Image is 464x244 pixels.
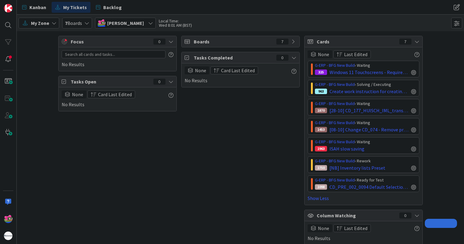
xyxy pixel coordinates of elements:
a: G-ERP - BFG New Build [315,177,355,183]
span: None [318,225,329,232]
a: G-ERP - BFG New Build [315,158,355,164]
a: G-ERP - BFG New Build [315,120,355,125]
div: › Waiting [315,139,416,145]
input: Search all cards and tasks... [62,50,165,58]
a: My Tickets [52,2,90,13]
div: No Results [185,66,296,84]
span: Tasks Open [71,78,150,85]
span: Tasks Completed [194,54,273,61]
span: Cards [317,38,396,45]
img: JK [98,19,105,27]
span: Card Last Edited [221,67,255,74]
div: 0 [153,39,165,45]
div: › Waiting [315,62,416,69]
div: No Results [62,90,173,108]
button: Last Edited [333,224,371,232]
span: None [72,91,83,98]
div: › Waiting [315,120,416,126]
a: Backlog [92,2,125,13]
div: 0 [276,55,288,61]
span: Backlog [103,4,122,11]
span: Card Last Edited [98,91,132,98]
a: Show Less [308,195,419,202]
img: Visit kanbanzone.com [4,4,12,12]
span: Column Watching [317,212,396,219]
div: No Results [308,224,419,242]
div: 0 [153,79,165,85]
div: › Ready for Test [315,177,416,183]
div: › Solving / Executing [315,81,416,88]
span: My Tickets [63,4,87,11]
div: 1098 [315,184,327,190]
a: G-ERP - BFG New Build [315,82,355,87]
div: Wed 8:01 AM (BST) [159,23,192,27]
span: Last Edited [344,51,367,58]
div: 1750 [315,165,327,171]
b: 7 [65,20,67,26]
span: [28-10] CD_177_HUISCH_IML_transfer_location_v1.0 [329,107,409,114]
span: None [195,67,206,74]
div: 325 [315,69,327,75]
span: Focus [71,38,148,45]
span: CD_PRE_002_0094 Default Selection [PERSON_NAME] V1.3 || Make use of location for parts of product... [329,183,409,191]
span: Windows 11 Touchscreens - Requirements [329,69,409,76]
span: None [318,51,329,58]
span: ISAH slow saving [329,145,364,152]
span: My Zone [31,19,49,27]
button: Card Last Edited [87,90,135,98]
span: Last Edited [344,225,367,232]
a: G-ERP - BFG New Build [315,101,355,106]
span: Boards [194,38,273,45]
div: › Waiting [315,100,416,107]
img: JK [4,215,12,223]
div: No Results [62,50,173,68]
img: avatar [4,232,12,240]
div: 7 [399,39,411,45]
span: [08-10] Change CD_074 - Remove project reservation [329,126,409,133]
span: [PERSON_NAME] [107,19,144,27]
div: 7 [276,39,288,45]
div: 1870 [315,108,327,113]
div: 1963 [315,146,327,151]
span: Kanban [29,4,46,11]
div: 963 [315,89,327,94]
a: G-ERP - BFG New Build [315,139,355,144]
div: 1453 [315,127,327,132]
a: G-ERP - BFG New Build [315,63,355,68]
div: Local Time: [159,19,192,23]
button: Card Last Edited [210,66,258,74]
div: 0 [399,212,411,219]
span: Create work instruction for creating Isah reports for Isah global [329,88,409,95]
span: Boards [65,19,82,27]
button: Last Edited [333,50,371,58]
a: Kanban [19,2,50,13]
div: › Rework [315,158,416,164]
span: [NB] Inventory lists Preset [329,164,385,171]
